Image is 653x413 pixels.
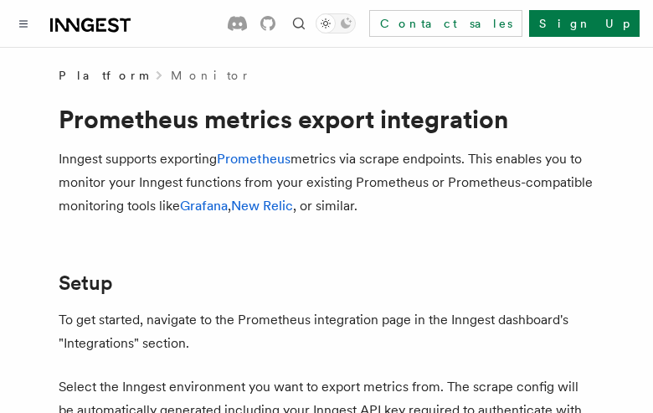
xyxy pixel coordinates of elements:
[59,104,594,134] h1: Prometheus metrics export integration
[180,198,228,214] a: Grafana
[369,10,522,37] a: Contact sales
[59,147,594,218] p: Inngest supports exporting metrics via scrape endpoints. This enables you to monitor your Inngest...
[13,13,33,34] button: Toggle navigation
[171,67,250,84] a: Monitor
[316,13,356,34] button: Toggle dark mode
[217,151,291,167] a: Prometheus
[231,198,293,214] a: New Relic
[529,10,640,37] a: Sign Up
[59,308,594,355] p: To get started, navigate to the Prometheus integration page in the Inngest dashboard's "Integrati...
[59,271,113,295] a: Setup
[289,13,309,34] button: Find something...
[59,67,147,84] span: Platform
